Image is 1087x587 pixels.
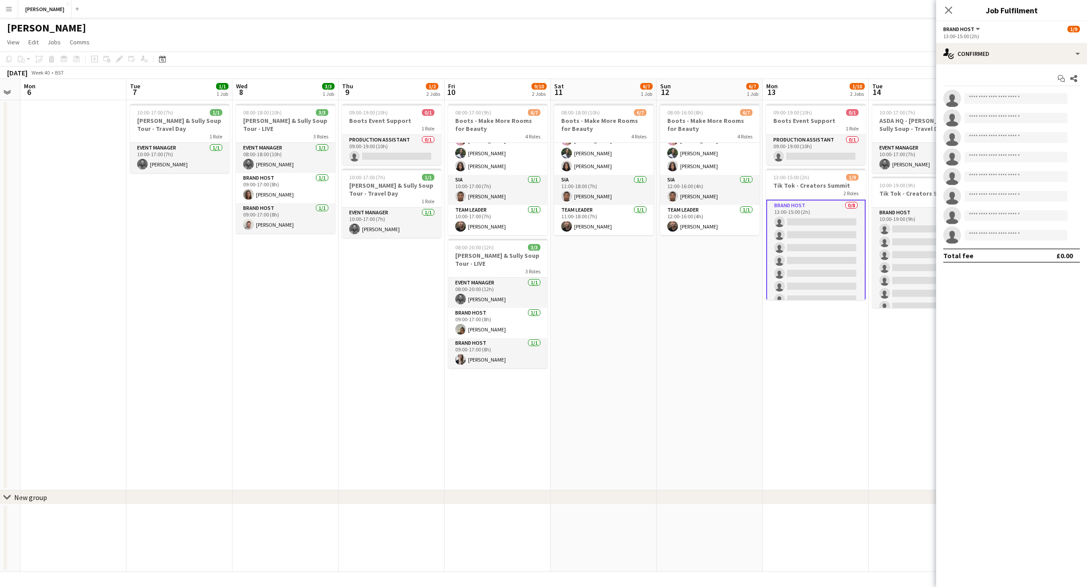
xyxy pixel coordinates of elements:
app-card-role: Team Leader1/112:00-16:00 (4h)[PERSON_NAME] [660,205,760,235]
div: 2 Jobs [426,91,440,97]
app-card-role: Brand Host1/109:00-17:00 (8h)[PERSON_NAME] [236,203,335,233]
app-card-role: Event Manager1/110:00-17:00 (7h)[PERSON_NAME] [342,208,441,238]
span: 09:00-19:00 (10h) [773,109,812,116]
app-card-role: Brand Host0/813:00-15:00 (2h) [766,200,866,322]
span: 1/9 [1067,26,1080,32]
span: Jobs [47,38,61,46]
app-job-card: 08:00-17:00 (9h)6/7Boots - Make More Rooms for Beauty4 RolesBrand Host4/410:00-17:00 (7h)[PERSON_... [448,104,547,235]
app-card-role: Event Manager1/108:00-18:00 (10h)[PERSON_NAME] [236,143,335,173]
app-job-card: 08:00-16:00 (8h)6/7Boots - Make More Rooms for Beauty4 RolesBrand Host4/412:00-16:00 (4h)[PERSON_... [660,104,760,235]
div: 09:00-19:00 (10h)0/1Boots Event Support1 RoleProduction Assistant0/109:00-19:00 (10h) [766,104,866,165]
h3: Boots Event Support [766,117,866,125]
app-job-card: 09:00-19:00 (10h)0/1Boots Event Support1 RoleProduction Assistant0/109:00-19:00 (10h) [342,104,441,165]
span: 3/3 [528,244,540,251]
span: 1 Role [209,133,222,140]
div: Total fee [943,251,973,260]
span: Tue [130,82,140,90]
span: 08:00-18:00 (10h) [561,109,600,116]
span: 3 Roles [525,268,540,275]
span: 12 [659,87,671,97]
span: 14 [871,87,882,97]
span: 10:00-17:00 (7h) [349,174,385,181]
span: 3/3 [322,83,335,90]
h3: Boots - Make More Rooms for Beauty [554,117,654,133]
span: 11 [553,87,564,97]
div: 1 Job [217,91,228,97]
app-job-card: 10:00-19:00 (9h)1/9Tik Tok - Creators Summit2 RolesBrand Host0/810:00-19:00 (9h) [872,177,972,308]
span: 10:00-19:00 (9h) [879,182,915,189]
span: 1/2 [426,83,438,90]
div: 08:00-20:00 (12h)3/3[PERSON_NAME] & Sully Soup Tour - LIVE3 RolesEvent Manager1/108:00-20:00 (12h... [448,239,547,368]
app-card-role: SIA1/111:00-18:00 (7h)[PERSON_NAME] [554,175,654,205]
span: 1/9 [846,174,859,181]
app-card-role: SIA1/110:00-17:00 (7h)[PERSON_NAME] [448,175,547,205]
span: 6/7 [640,83,653,90]
span: 1 Role [846,125,859,132]
app-job-card: 08:00-18:00 (10h)6/7Boots - Make More Rooms for Beauty4 RolesBrand Host4/411:00-18:00 (7h)[PERSON... [554,104,654,235]
span: 09:00-19:00 (10h) [349,109,388,116]
app-card-role: Event Manager1/110:00-17:00 (7h)[PERSON_NAME] [872,143,972,173]
span: Fri [448,82,455,90]
span: Brand Host [943,26,974,32]
div: £0.00 [1056,251,1073,260]
span: Sat [554,82,564,90]
div: 1 Job [323,91,334,97]
h1: [PERSON_NAME] [7,21,86,35]
app-job-card: 10:00-17:00 (7h)1/1ASDA HQ - [PERSON_NAME] & Sully Soup - Travel Day1 RoleEvent Manager1/110:00-1... [872,104,972,173]
span: 9 [341,87,353,97]
div: BST [55,69,64,76]
span: 6/7 [746,83,759,90]
span: 10:00-17:00 (7h) [137,109,173,116]
span: 6/7 [634,109,646,116]
span: 1/1 [422,174,434,181]
app-job-card: 08:00-18:00 (10h)3/3[PERSON_NAME] & Sully Soup Tour - LIVE3 RolesEvent Manager1/108:00-18:00 (10h... [236,104,335,233]
span: 10 [447,87,455,97]
app-card-role: Production Assistant0/109:00-19:00 (10h) [342,135,441,165]
span: 4 Roles [631,133,646,140]
span: 1 Role [421,198,434,205]
a: View [4,36,23,48]
app-card-role: Brand Host0/810:00-19:00 (9h) [872,208,972,328]
h3: Boots Event Support [342,117,441,125]
span: Wed [236,82,248,90]
button: [PERSON_NAME] [18,0,72,18]
h3: Boots - Make More Rooms for Beauty [448,117,547,133]
app-card-role: Brand Host1/109:00-17:00 (8h)[PERSON_NAME] [448,308,547,338]
span: Comms [70,38,90,46]
div: 13:00-15:00 (2h)1/9Tik Tok - Creators Summit2 RolesBrand Host0/813:00-15:00 (2h) [766,169,866,300]
span: View [7,38,20,46]
div: 10:00-17:00 (7h)1/1[PERSON_NAME] & Sully Soup Tour - Travel Day1 RoleEvent Manager1/110:00-17:00 ... [130,104,229,173]
button: Brand Host [943,26,981,32]
span: 3 Roles [313,133,328,140]
div: 1 Job [641,91,652,97]
div: 2 Jobs [850,91,864,97]
span: 8 [235,87,248,97]
span: 9/10 [532,83,547,90]
span: 6/7 [740,109,752,116]
h3: [PERSON_NAME] & Sully Soup Tour - LIVE [448,252,547,268]
span: 1/10 [850,83,865,90]
span: 10:00-17:00 (7h) [879,109,915,116]
app-job-card: 10:00-17:00 (7h)1/1[PERSON_NAME] & Sully Soup Tour - Travel Day1 RoleEvent Manager1/110:00-17:00 ... [342,169,441,238]
h3: Job Fulfilment [936,4,1087,16]
app-card-role: Event Manager1/108:00-20:00 (12h)[PERSON_NAME] [448,278,547,308]
span: 08:00-18:00 (10h) [243,109,282,116]
span: 6/7 [528,109,540,116]
h3: Tik Tok - Creators Summit [766,181,866,189]
h3: [PERSON_NAME] & Sully Soup Tour - LIVE [236,117,335,133]
span: 2 Roles [843,190,859,197]
span: Mon [766,82,778,90]
h3: [PERSON_NAME] & Sully Soup Tour - Travel Day [342,181,441,197]
span: Thu [342,82,353,90]
a: Jobs [44,36,64,48]
span: Week 40 [29,69,51,76]
span: 7 [129,87,140,97]
span: 13:00-15:00 (2h) [773,174,809,181]
app-card-role: Brand Host1/109:00-17:00 (8h)[PERSON_NAME] [236,173,335,203]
